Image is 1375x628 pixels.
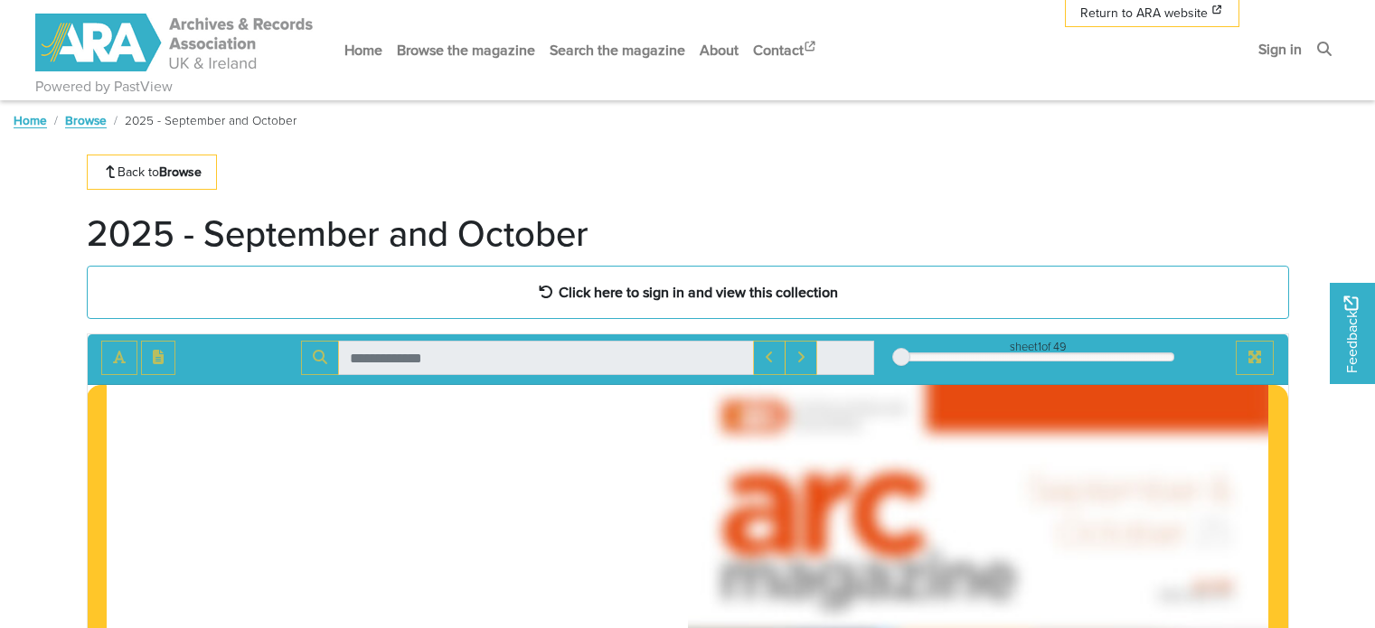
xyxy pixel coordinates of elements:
[1341,295,1362,372] span: Feedback
[301,341,339,375] button: Search
[746,26,825,74] a: Contact
[559,282,838,302] strong: Click here to sign in and view this collection
[542,26,692,74] a: Search the magazine
[753,341,786,375] button: Previous Match
[1236,341,1274,375] button: Full screen mode
[338,341,754,375] input: Search for
[35,76,173,98] a: Powered by PastView
[87,155,218,190] a: Back toBrowse
[35,4,315,82] a: ARA - ARC Magazine | Powered by PastView logo
[785,341,817,375] button: Next Match
[1080,4,1208,23] span: Return to ARA website
[692,26,746,74] a: About
[141,341,175,375] button: Open transcription window
[35,14,315,71] img: ARA - ARC Magazine | Powered by PastView
[1330,283,1375,384] a: Would you like to provide feedback?
[125,111,297,129] span: 2025 - September and October
[1251,25,1309,73] a: Sign in
[1038,338,1041,355] span: 1
[337,26,390,74] a: Home
[14,111,47,129] a: Home
[65,111,107,129] a: Browse
[901,338,1174,355] div: sheet of 49
[159,163,202,181] strong: Browse
[390,26,542,74] a: Browse the magazine
[87,266,1289,319] a: Click here to sign in and view this collection
[101,341,137,375] button: Toggle text selection (Alt+T)
[87,211,589,255] h1: 2025 - September and October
